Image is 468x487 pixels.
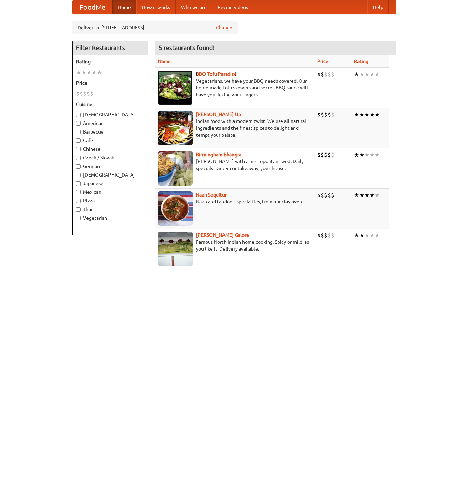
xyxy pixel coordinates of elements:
[331,151,334,159] li: $
[73,0,112,14] a: FoodMe
[76,199,81,203] input: Pizza
[196,232,249,238] a: [PERSON_NAME] Galore
[76,90,80,97] li: $
[364,111,370,118] li: ★
[76,154,144,161] label: Czech / Slovak
[76,128,144,135] label: Barbecue
[324,71,327,78] li: $
[375,111,380,118] li: ★
[364,71,370,78] li: ★
[196,112,241,117] b: [PERSON_NAME] Up
[76,137,144,144] label: Cafe
[76,138,81,143] input: Cafe
[83,90,86,97] li: $
[196,71,237,77] a: BBQ Tofu Paradise
[76,163,144,170] label: German
[216,24,232,31] a: Change
[76,171,144,178] label: [DEMOGRAPHIC_DATA]
[76,207,81,212] input: Thai
[367,0,389,14] a: Help
[359,151,364,159] li: ★
[158,71,193,105] img: tofuparadise.jpg
[317,71,321,78] li: $
[324,232,327,239] li: $
[86,68,92,76] li: ★
[370,232,375,239] li: ★
[331,191,334,199] li: $
[76,181,81,186] input: Japanese
[321,111,324,118] li: $
[92,68,97,76] li: ★
[324,151,327,159] li: $
[327,191,331,199] li: $
[321,71,324,78] li: $
[317,232,321,239] li: $
[359,232,364,239] li: ★
[327,232,331,239] li: $
[76,214,144,221] label: Vegetarian
[76,101,144,108] h5: Cuisine
[76,113,81,117] input: [DEMOGRAPHIC_DATA]
[80,90,83,97] li: $
[321,232,324,239] li: $
[76,68,81,76] li: ★
[375,191,380,199] li: ★
[76,180,144,187] label: Japanese
[370,191,375,199] li: ★
[321,191,324,199] li: $
[158,77,312,98] p: Vegetarians, we have your BBQ needs covered. Our home-made tofu skewers and secret BBQ sauce will...
[158,151,193,186] img: bhangra.jpg
[158,198,312,205] p: Naan and tandoori specialties, from our clay oven.
[86,90,90,97] li: $
[375,232,380,239] li: ★
[196,152,241,157] a: Birmingham Bhangra
[176,0,212,14] a: Who we are
[327,111,331,118] li: $
[324,191,327,199] li: $
[158,232,193,266] img: currygalore.jpg
[76,120,144,127] label: American
[359,71,364,78] li: ★
[321,151,324,159] li: $
[364,151,370,159] li: ★
[136,0,176,14] a: How it works
[354,232,359,239] li: ★
[112,0,136,14] a: Home
[76,197,144,204] label: Pizza
[72,21,238,34] div: Deliver to: [STREET_ADDRESS]
[354,59,368,64] a: Rating
[81,68,86,76] li: ★
[76,111,144,118] label: [DEMOGRAPHIC_DATA]
[370,151,375,159] li: ★
[370,71,375,78] li: ★
[158,111,193,145] img: curryup.jpg
[97,68,102,76] li: ★
[73,41,148,55] h4: Filter Restaurants
[331,232,334,239] li: $
[331,111,334,118] li: $
[196,192,227,198] b: Naan Sequitur
[327,151,331,159] li: $
[364,191,370,199] li: ★
[76,189,144,195] label: Mexican
[76,147,81,151] input: Chinese
[159,44,215,51] ng-pluralize: 5 restaurants found!
[76,164,81,169] input: German
[76,206,144,213] label: Thai
[76,58,144,65] h5: Rating
[317,191,321,199] li: $
[158,191,193,226] img: naansequitur.jpg
[354,151,359,159] li: ★
[76,80,144,86] h5: Price
[354,111,359,118] li: ★
[317,59,329,64] a: Price
[76,190,81,194] input: Mexican
[317,151,321,159] li: $
[76,121,81,126] input: American
[76,216,81,220] input: Vegetarian
[76,156,81,160] input: Czech / Slovak
[158,118,312,138] p: Indian food with a modern twist. We use all-natural ingredients and the finest spices to delight ...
